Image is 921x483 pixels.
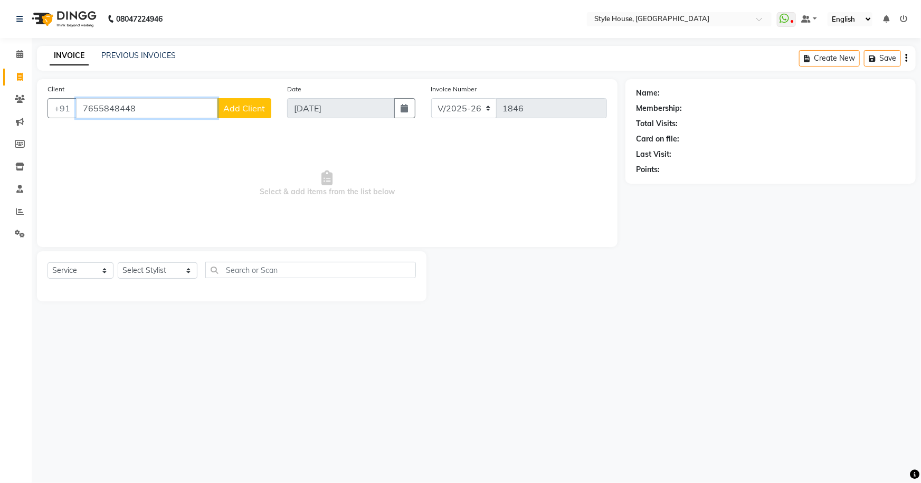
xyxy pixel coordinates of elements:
span: Select & add items from the list below [48,131,607,236]
label: Invoice Number [431,84,477,94]
img: logo [27,4,99,34]
input: Search or Scan [205,262,416,278]
label: Client [48,84,64,94]
button: Create New [799,50,860,67]
input: Search by Name/Mobile/Email/Code [76,98,217,118]
label: Date [287,84,301,94]
a: PREVIOUS INVOICES [101,51,176,60]
button: Save [864,50,901,67]
div: Total Visits: [636,118,678,129]
b: 08047224946 [116,4,163,34]
div: Name: [636,88,660,99]
button: Add Client [217,98,271,118]
div: Points: [636,164,660,175]
div: Card on file: [636,134,679,145]
a: INVOICE [50,46,89,65]
span: Add Client [223,103,265,113]
div: Membership: [636,103,682,114]
button: +91 [48,98,77,118]
div: Last Visit: [636,149,671,160]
